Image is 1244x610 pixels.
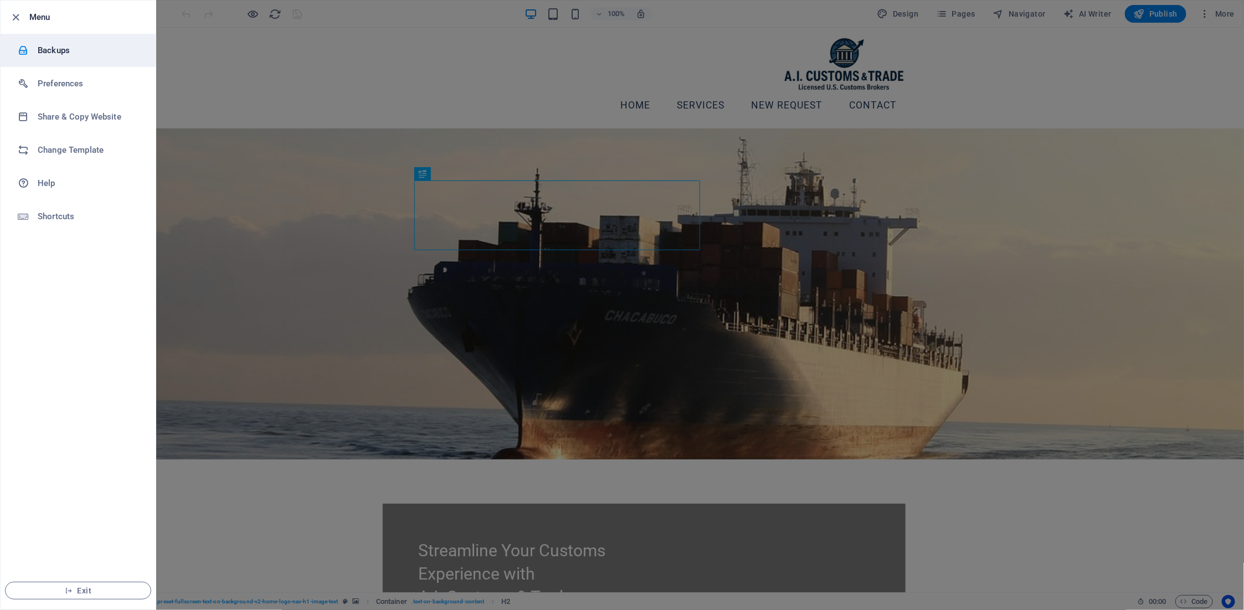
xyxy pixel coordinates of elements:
h6: Menu [29,11,147,24]
h6: Share & Copy Website [38,110,140,123]
button: Exit [5,582,151,599]
h6: Preferences [38,77,140,90]
h6: Change Template [38,143,140,157]
h6: Backups [38,44,140,57]
a: Help [1,167,156,200]
h6: Help [38,177,140,190]
span: Exit [14,586,142,595]
h6: Shortcuts [38,210,140,223]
